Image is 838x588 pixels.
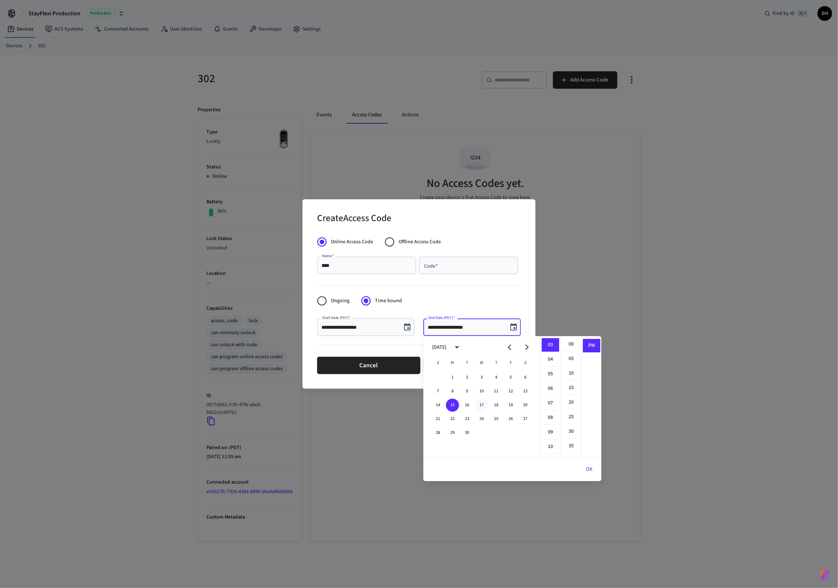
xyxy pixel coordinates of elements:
[460,412,474,425] button: 23
[460,385,474,398] button: 9
[561,336,581,457] ul: Select minutes
[542,411,559,425] li: 8 hours
[542,396,559,410] li: 7 hours
[432,344,446,351] div: [DATE]
[446,385,459,398] button: 8
[475,371,488,384] button: 3
[446,412,459,425] button: 22
[562,381,580,395] li: 15 minutes
[490,385,503,398] button: 11
[562,396,580,409] li: 20 minutes
[431,412,444,425] button: 21
[542,440,559,454] li: 10 hours
[577,461,601,478] button: OK
[821,569,829,581] img: SeamLogoGradient.69752ec5.svg
[542,425,559,439] li: 9 hours
[542,338,559,352] li: 3 hours
[490,371,503,384] button: 4
[519,371,532,384] button: 6
[460,399,474,412] button: 16
[562,410,580,424] li: 25 minutes
[375,297,402,305] span: Time bound
[428,315,455,321] label: End Date (PDT)
[460,356,474,370] span: Tuesday
[431,399,444,412] button: 14
[504,412,517,425] button: 26
[475,356,488,370] span: Wednesday
[322,315,351,321] label: Start Date (PDT)
[448,339,466,356] button: calendar view is open, switch to year view
[490,399,503,412] button: 18
[506,320,521,335] button: Choose date, selected date is Sep 15, 2025
[501,339,518,356] button: Previous month
[317,357,420,374] button: Cancel
[431,426,444,439] button: 28
[542,353,559,367] li: 4 hours
[562,352,580,366] li: 5 minutes
[322,253,334,259] label: Name
[475,385,488,398] button: 10
[518,339,535,356] button: Next month
[431,385,444,398] button: 7
[542,367,559,381] li: 5 hours
[490,356,503,370] span: Thursday
[446,356,459,370] span: Monday
[446,426,459,439] button: 29
[583,339,600,352] li: PM
[475,412,488,425] button: 24
[504,356,517,370] span: Friday
[431,356,444,370] span: Sunday
[475,399,488,412] button: 17
[400,320,415,335] button: Choose date, selected date is Sep 15, 2025
[331,297,349,305] span: Ongoing
[562,439,580,453] li: 35 minutes
[446,399,459,412] button: 15
[460,371,474,384] button: 2
[519,412,532,425] button: 27
[542,382,559,396] li: 6 hours
[446,371,459,384] button: 1
[504,385,517,398] button: 12
[562,337,580,351] li: 0 minutes
[519,385,532,398] button: 13
[519,399,532,412] button: 20
[331,238,373,246] span: Online Access Code
[542,455,559,468] li: 11 hours
[460,426,474,439] button: 30
[317,208,391,230] h2: Create Access Code
[562,425,580,439] li: 30 minutes
[504,399,517,412] button: 19
[540,336,561,457] ul: Select hours
[562,454,580,468] li: 40 minutes
[581,336,601,457] ul: Select meridiem
[519,356,532,370] span: Saturday
[399,238,441,246] span: Offline Access Code
[490,412,503,425] button: 25
[562,367,580,380] li: 10 minutes
[504,371,517,384] button: 5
